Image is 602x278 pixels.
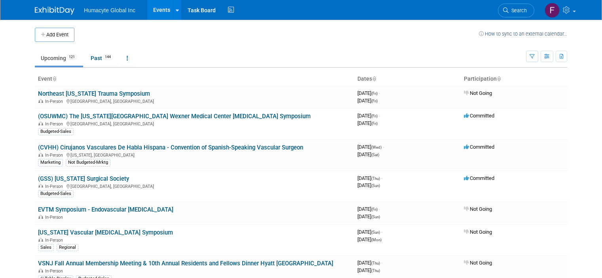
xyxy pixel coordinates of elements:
img: In-Person Event [38,238,43,242]
span: In-Person [45,153,65,158]
div: [US_STATE], [GEOGRAPHIC_DATA] [38,151,351,158]
span: - [379,90,380,96]
span: (Sat) [371,153,379,157]
div: Marketing [38,159,63,166]
span: Not Going [464,260,492,266]
a: [US_STATE] Vascular [MEDICAL_DATA] Symposium [38,229,173,236]
span: [DATE] [357,214,380,219]
div: Not Budgeted-Mrktg [66,159,110,166]
span: Committed [464,175,494,181]
span: [DATE] [357,182,380,188]
span: (Fri) [371,121,378,126]
span: [DATE] [357,236,382,242]
span: (Sun) [371,183,380,188]
span: In-Person [45,238,65,243]
img: Fulton Velez [545,3,560,18]
th: Participation [461,72,567,86]
a: EVTM Symposium - Endovascular [MEDICAL_DATA] [38,206,173,213]
div: Budgeted-Sales [38,128,74,135]
img: In-Person Event [38,269,43,272]
a: How to sync to an external calendar... [479,31,567,37]
a: Sort by Event Name [52,76,56,82]
div: Budgeted-Sales [38,190,74,197]
th: Event [35,72,354,86]
a: (GSS) [US_STATE] Surgical Society [38,175,129,182]
span: Not Going [464,90,492,96]
img: In-Person Event [38,121,43,125]
span: (Fri) [371,99,378,103]
div: Regional [57,244,78,251]
span: (Fri) [371,91,378,96]
img: ExhibitDay [35,7,74,15]
img: In-Person Event [38,99,43,103]
a: Upcoming121 [35,51,83,66]
a: Search [498,4,534,17]
span: Search [509,8,527,13]
span: - [381,175,382,181]
a: (CVHH) Cirujanos Vasculares De Habla Hispana - Convention of Spanish-Speaking Vascular Surgeon [38,144,303,151]
div: [GEOGRAPHIC_DATA], [GEOGRAPHIC_DATA] [38,98,351,104]
a: VSNJ Fall Annual Membership Meeting & 10th Annual Residents and Fellows Dinner Hyatt [GEOGRAPHIC_... [38,260,333,267]
span: [DATE] [357,267,380,273]
span: In-Person [45,99,65,104]
span: (Sun) [371,215,380,219]
span: - [381,260,382,266]
span: [DATE] [357,206,380,212]
span: (Thu) [371,269,380,273]
span: 144 [103,54,113,60]
span: 121 [66,54,77,60]
span: (Thu) [371,176,380,181]
span: Not Going [464,229,492,235]
a: Past144 [85,51,119,66]
span: (Sun) [371,230,380,235]
span: [DATE] [357,113,380,119]
img: In-Person Event [38,184,43,188]
img: In-Person Event [38,215,43,219]
span: - [383,144,384,150]
span: - [379,206,380,212]
span: (Wed) [371,145,382,149]
span: [DATE] [357,260,382,266]
span: (Thu) [371,261,380,265]
span: [DATE] [357,175,382,181]
button: Add Event [35,28,74,42]
span: In-Person [45,269,65,274]
a: Sort by Start Date [372,76,376,82]
div: [GEOGRAPHIC_DATA], [GEOGRAPHIC_DATA] [38,120,351,127]
span: [DATE] [357,229,382,235]
span: [DATE] [357,90,380,96]
span: In-Person [45,215,65,220]
span: [DATE] [357,120,378,126]
span: [DATE] [357,98,378,104]
span: Not Going [464,206,492,212]
a: Sort by Participation Type [497,76,501,82]
span: (Fri) [371,114,378,118]
div: Sales [38,244,54,251]
span: In-Person [45,184,65,189]
span: [DATE] [357,144,384,150]
th: Dates [354,72,461,86]
span: [DATE] [357,151,379,157]
span: - [379,113,380,119]
a: Northeast [US_STATE] Trauma Symposium [38,90,150,97]
span: (Mon) [371,238,382,242]
span: In-Person [45,121,65,127]
div: [GEOGRAPHIC_DATA], [GEOGRAPHIC_DATA] [38,183,351,189]
span: Humacyte Global Inc [84,7,135,13]
span: Committed [464,144,494,150]
span: (Fri) [371,207,378,212]
img: In-Person Event [38,153,43,157]
a: (OSUWMC) The [US_STATE][GEOGRAPHIC_DATA] Wexner Medical Center [MEDICAL_DATA] Symposium [38,113,311,120]
span: - [381,229,382,235]
span: Committed [464,113,494,119]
